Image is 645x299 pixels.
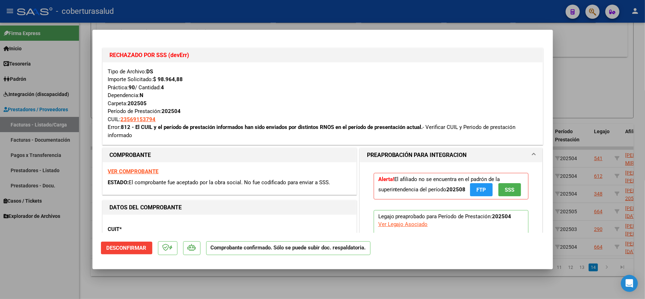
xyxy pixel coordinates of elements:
[129,179,330,186] span: El comprobante fue aceptado por la obra social. No fue codificado para enviar a SSS.
[108,225,181,233] p: CUIT
[121,116,156,123] span: 23569153794
[108,168,159,175] a: VER COMPROBANTE
[129,84,135,91] strong: 90
[107,245,147,251] span: Desconfirmar
[492,213,511,220] strong: 202504
[110,204,182,211] strong: DATOS DEL COMPROBANTE
[470,183,493,196] button: FTP
[140,92,144,98] strong: N
[378,176,521,193] span: El afiliado no se encuentra en el padrón de la superintendencia del período
[101,242,152,254] button: Desconfirmar
[621,275,638,292] div: Open Intercom Messenger
[447,186,466,193] strong: 202508
[378,220,428,228] div: Ver Legajo Asociado
[360,148,543,162] mat-expansion-panel-header: PREAPROBACIÓN PARA INTEGRACION
[378,176,394,182] strong: Alerta!
[110,152,151,158] strong: COMPROBANTE
[367,151,467,159] h1: PREAPROBACIÓN PARA INTEGRACION
[206,241,370,255] p: Comprobante confirmado. Sólo se puede subir doc. respaldatoria.
[153,76,183,83] strong: $ 98.964,88
[162,108,181,114] strong: 202504
[498,183,521,196] button: SSS
[121,124,423,130] strong: 812 - El CUIL y el período de prestación informados han sido enviados por distintos RNOS en el pe...
[147,68,153,75] strong: DS
[128,100,147,107] strong: 202505
[505,187,514,193] span: SSS
[108,179,129,186] span: ESTADO:
[374,210,529,294] p: Legajo preaprobado para Período de Prestación:
[161,84,164,91] strong: 4
[476,187,486,193] span: FTP
[108,68,537,140] div: Tipo de Archivo: Importe Solicitado: Práctica: / Cantidad: Dependencia: Carpeta: Período de Prest...
[110,51,536,60] h1: RECHAZADO POR SSS (devErr)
